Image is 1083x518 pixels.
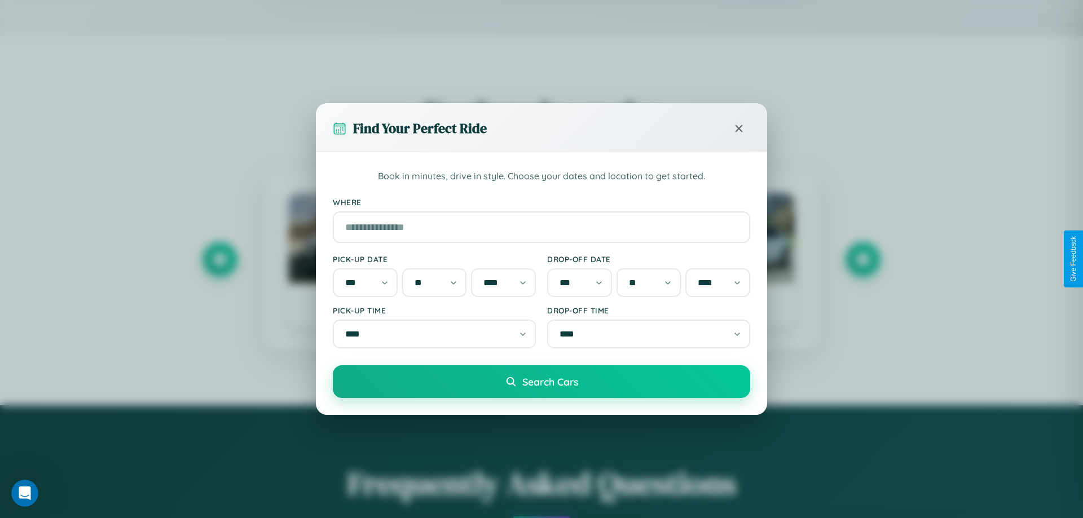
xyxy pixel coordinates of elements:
label: Drop-off Time [547,306,750,315]
h3: Find Your Perfect Ride [353,119,487,138]
p: Book in minutes, drive in style. Choose your dates and location to get started. [333,169,750,184]
span: Search Cars [522,375,578,388]
button: Search Cars [333,365,750,398]
label: Pick-up Date [333,254,536,264]
label: Drop-off Date [547,254,750,264]
label: Where [333,197,750,207]
label: Pick-up Time [333,306,536,315]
